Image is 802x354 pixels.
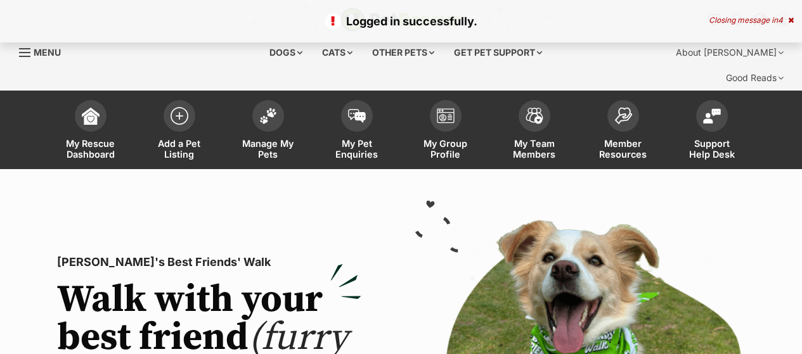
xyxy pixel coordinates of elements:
div: Other pets [363,40,443,65]
p: [PERSON_NAME]'s Best Friends' Walk [57,253,361,271]
img: member-resources-icon-8e73f808a243e03378d46382f2149f9095a855e16c252ad45f914b54edf8863c.svg [614,107,632,124]
span: Menu [34,47,61,58]
span: Support Help Desk [683,138,741,160]
a: Support Help Desk [668,94,756,169]
div: Get pet support [445,40,551,65]
span: Manage My Pets [240,138,297,160]
a: Manage My Pets [224,94,313,169]
img: help-desk-icon-fdf02630f3aa405de69fd3d07c3f3aa587a6932b1a1747fa1d2bba05be0121f9.svg [703,108,721,123]
span: My Rescue Dashboard [62,138,119,160]
div: Cats [313,40,361,65]
a: Add a Pet Listing [135,94,224,169]
span: My Pet Enquiries [328,138,385,160]
a: Member Resources [579,94,668,169]
a: Menu [19,40,70,63]
img: team-members-icon-5396bd8760b3fe7c0b43da4ab00e1e3bb1a5d9ba89233759b79545d2d3fc5d0d.svg [526,108,543,124]
span: Member Resources [595,138,652,160]
img: add-pet-listing-icon-0afa8454b4691262ce3f59096e99ab1cd57d4a30225e0717b998d2c9b9846f56.svg [171,107,188,125]
a: My Rescue Dashboard [46,94,135,169]
div: About [PERSON_NAME] [667,40,792,65]
span: Add a Pet Listing [151,138,208,160]
a: My Pet Enquiries [313,94,401,169]
span: My Team Members [506,138,563,160]
img: pet-enquiries-icon-7e3ad2cf08bfb03b45e93fb7055b45f3efa6380592205ae92323e6603595dc1f.svg [348,109,366,123]
img: manage-my-pets-icon-02211641906a0b7f246fdf0571729dbe1e7629f14944591b6c1af311fb30b64b.svg [259,108,277,124]
span: My Group Profile [417,138,474,160]
a: My Team Members [490,94,579,169]
div: Good Reads [717,65,792,91]
img: group-profile-icon-3fa3cf56718a62981997c0bc7e787c4b2cf8bcc04b72c1350f741eb67cf2f40e.svg [437,108,455,123]
div: Dogs [261,40,311,65]
img: dashboard-icon-eb2f2d2d3e046f16d808141f083e7271f6b2e854fb5c12c21221c1fb7104beca.svg [82,107,100,125]
a: My Group Profile [401,94,490,169]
